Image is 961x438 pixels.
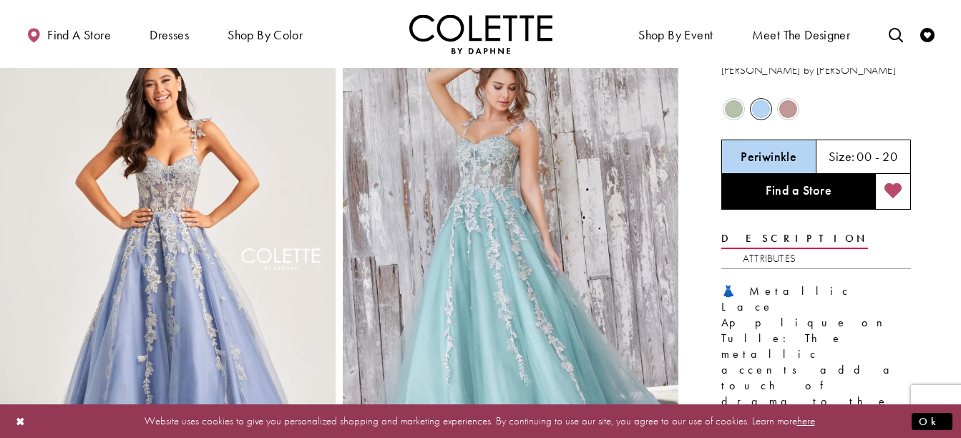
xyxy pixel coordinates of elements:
h3: [PERSON_NAME] by [PERSON_NAME] [721,62,911,79]
a: Toggle search [885,14,907,54]
a: Visit Home Page [409,14,552,54]
a: Find a store [23,14,114,54]
a: Attributes [743,248,796,269]
span: Shop By Event [635,14,716,54]
div: Sage [721,97,746,122]
a: Description [721,228,868,249]
a: Find a Store [721,174,875,210]
img: Colette by Daphne [409,14,552,54]
button: Submit Dialog [912,412,952,430]
div: Periwinkle [748,97,774,122]
a: Meet the designer [748,14,854,54]
span: Shop by color [228,28,303,42]
span: Meet the designer [752,28,851,42]
span: Size: [829,148,854,165]
div: Product color controls state depends on size chosen [721,95,911,122]
button: Add to wishlist [875,174,911,210]
span: Shop by color [224,14,306,54]
h5: Chosen color [741,150,796,164]
span: Dresses [150,28,189,42]
a: here [797,414,815,428]
span: Dresses [146,14,192,54]
a: Check Wishlist [917,14,938,54]
p: Website uses cookies to give you personalized shopping and marketing experiences. By continuing t... [103,412,858,431]
span: Find a store [47,28,111,42]
h5: 00 - 20 [857,150,897,164]
button: Close Dialog [9,409,33,434]
span: Shop By Event [638,28,713,42]
div: Mauve [776,97,801,122]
